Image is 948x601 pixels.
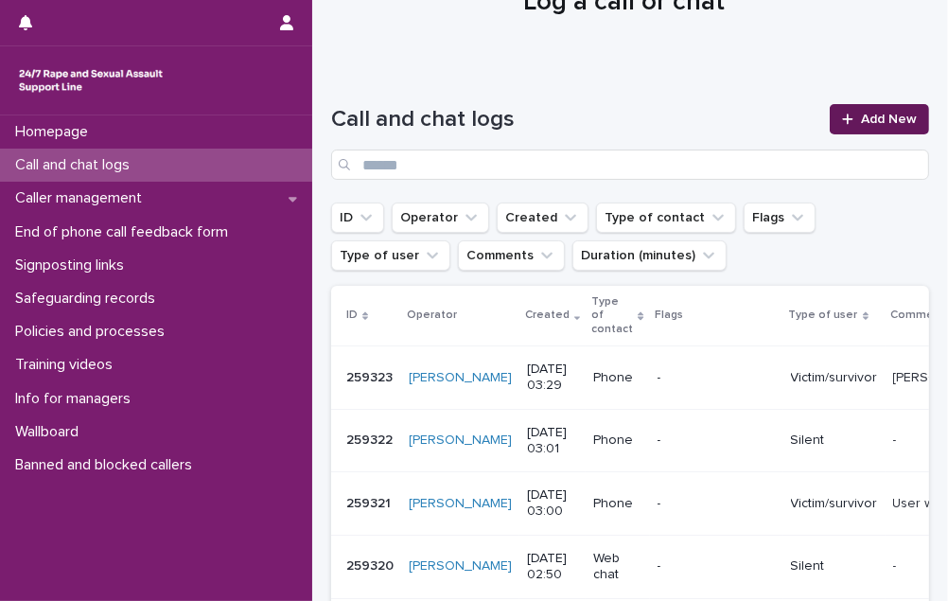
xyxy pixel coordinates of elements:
button: ID [331,203,384,233]
a: Add New [830,104,929,134]
p: Flags [656,305,684,326]
p: Type of contact [591,292,633,340]
p: Call and chat logs [8,156,145,174]
button: Flags [744,203,816,233]
button: Comments [458,240,565,271]
p: Victim/survivor [791,496,878,512]
p: 259321 [346,492,395,512]
p: [DATE] 03:29 [527,362,578,394]
a: [PERSON_NAME] [409,433,512,449]
p: Caller management [8,189,157,207]
button: Created [497,203,588,233]
p: Phone [593,496,641,512]
a: [PERSON_NAME] [409,496,512,512]
p: 259322 [346,429,396,449]
button: Duration (minutes) [572,240,727,271]
p: Silent [791,558,878,574]
p: Web chat [593,551,641,583]
p: Info for managers [8,390,146,408]
h1: Call and chat logs [331,106,818,133]
button: Type of user [331,240,450,271]
p: 259323 [346,366,396,386]
p: Homepage [8,123,103,141]
p: [DATE] 03:01 [527,425,578,457]
p: 259320 [346,555,397,574]
p: Phone [593,433,641,449]
button: Type of contact [596,203,736,233]
input: Search [331,150,929,180]
img: rhQMoQhaT3yELyF149Cw [15,62,167,99]
p: - [658,558,776,574]
p: - [658,370,776,386]
p: - [658,433,776,449]
a: [PERSON_NAME] [409,558,512,574]
p: Policies and processes [8,323,180,341]
p: Safeguarding records [8,290,170,308]
p: Signposting links [8,256,139,274]
p: Victim/survivor [791,370,878,386]
p: Type of user [789,305,858,326]
p: - [658,496,776,512]
p: Banned and blocked callers [8,456,207,474]
p: Operator [407,305,457,326]
p: - [893,555,901,574]
p: [DATE] 03:00 [527,487,578,520]
p: - [893,429,901,449]
a: [PERSON_NAME] [409,370,512,386]
p: [DATE] 02:50 [527,551,578,583]
p: ID [346,305,358,326]
p: Wallboard [8,423,94,441]
p: Created [525,305,570,326]
p: End of phone call feedback form [8,223,243,241]
button: Operator [392,203,489,233]
span: Add New [861,113,917,126]
p: Training videos [8,356,128,374]
p: Silent [791,433,878,449]
p: Phone [593,370,641,386]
